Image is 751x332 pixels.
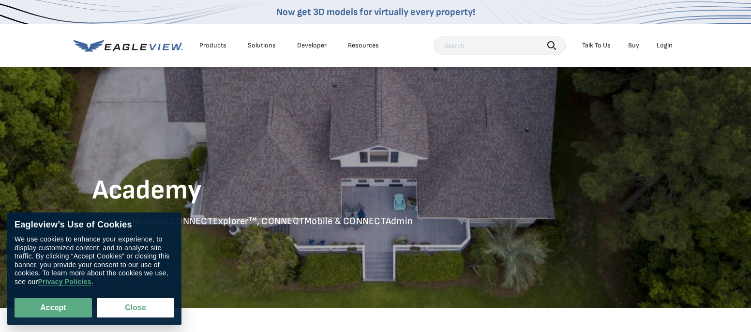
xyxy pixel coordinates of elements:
div: Talk To Us [582,41,611,50]
div: Eagleview’s Use of Cookies [15,220,174,230]
div: We use cookies to enhance your experience, to display customized content, and to analyze site tra... [15,235,174,286]
div: Solutions [248,41,276,50]
div: Products [199,41,226,50]
a: Developer [297,41,327,50]
div: Resources [348,41,379,50]
button: Close [97,298,174,317]
a: Buy [628,41,639,50]
a: Now get 3D models for virtually every property! [276,6,475,18]
input: Search [434,36,566,55]
p: Learn more about CONNECTExplorer™, CONNECTMobile & CONNECTAdmin [92,215,659,227]
a: Privacy Policies [38,278,91,286]
button: Accept [15,298,92,317]
div: Login [657,41,673,50]
h1: Academy [92,174,659,208]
